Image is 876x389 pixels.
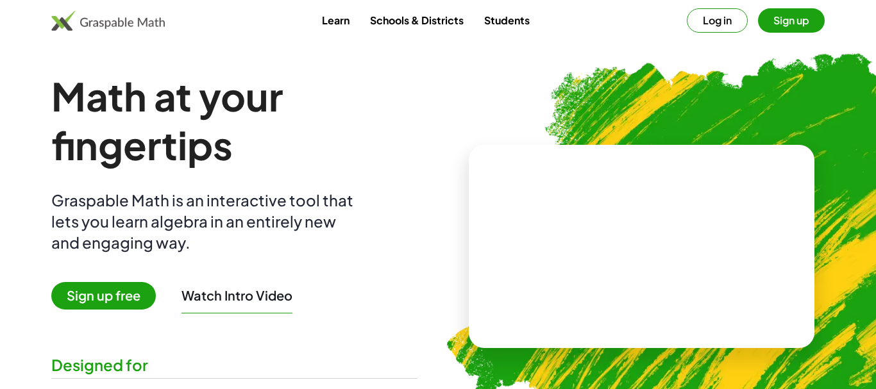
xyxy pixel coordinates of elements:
[51,354,417,376] div: Designed for
[181,287,292,304] button: Watch Intro Video
[474,8,540,32] a: Students
[687,8,748,33] button: Log in
[758,8,825,33] button: Sign up
[360,8,474,32] a: Schools & Districts
[312,8,360,32] a: Learn
[51,190,359,253] div: Graspable Math is an interactive tool that lets you learn algebra in an entirely new and engaging...
[546,199,738,295] video: What is this? This is dynamic math notation. Dynamic math notation plays a central role in how Gr...
[51,72,417,169] h1: Math at your fingertips
[51,282,156,310] span: Sign up free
